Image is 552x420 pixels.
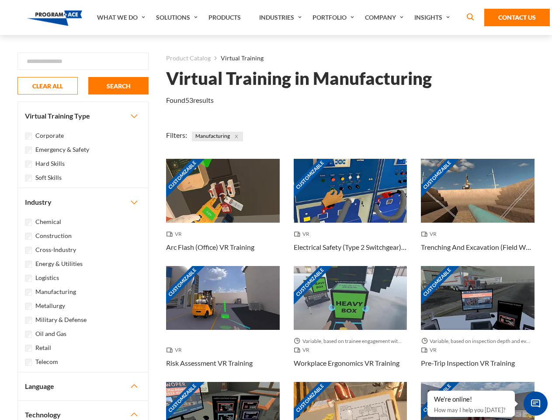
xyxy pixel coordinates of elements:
h3: Electrical Safety (Type 2 Switchgear) VR Training [294,242,407,252]
a: Product Catalog [166,52,211,64]
label: Military & Defense [35,315,87,325]
label: Logistics [35,273,59,283]
label: Energy & Utilities [35,259,83,269]
label: Chemical [35,217,61,227]
a: Customizable Thumbnail - Trenching And Excavation (Field Work) VR Training VR Trenching And Excav... [421,159,535,266]
span: VR [166,230,185,238]
span: Filters: [166,131,187,139]
span: VR [421,230,440,238]
input: Metallurgy [25,303,32,310]
p: Found results [166,95,214,105]
h3: Workplace Ergonomics VR Training [294,358,399,368]
a: Customizable Thumbnail - Risk Assessment VR Training VR Risk Assessment VR Training [166,266,280,382]
input: Retail [25,345,32,352]
input: Corporate [25,133,32,140]
span: Variable, based on inspection depth and event interaction. [421,337,535,346]
label: Metallurgy [35,301,65,311]
label: Soft Skills [35,173,62,182]
img: Program-Ace [27,10,83,26]
div: We're online! [434,395,508,404]
input: Construction [25,233,32,240]
em: 53 [185,96,193,104]
span: VR [294,230,313,238]
button: Close [232,132,241,141]
label: Manufacturing [35,287,76,297]
label: Hard Skills [35,159,65,168]
label: Cross-Industry [35,245,76,255]
input: Telecom [25,359,32,366]
button: Language [18,372,148,400]
input: Logistics [25,275,32,282]
input: Emergency & Safety [25,147,32,154]
label: Construction [35,231,72,241]
h3: Arc Flash (Office) VR Training [166,242,254,252]
span: Chat Widget [524,392,548,416]
label: Oil and Gas [35,329,66,339]
button: Virtual Training Type [18,102,148,130]
input: Soft Skills [25,175,32,182]
input: Energy & Utilities [25,261,32,268]
h1: Virtual Training in Manufacturing [166,71,432,86]
p: How may I help you [DATE]? [434,405,508,415]
input: Military & Defense [25,317,32,324]
label: Retail [35,343,51,353]
h3: Trenching And Excavation (Field Work) VR Training [421,242,535,252]
span: Manufacturing [192,132,243,141]
h3: Risk Assessment VR Training [166,358,253,368]
button: Industry [18,188,148,216]
a: Customizable Thumbnail - Pre-Trip Inspection VR Training Variable, based on inspection depth and ... [421,266,535,382]
span: Variable, based on trainee engagement with exercises. [294,337,407,346]
input: Hard Skills [25,161,32,168]
span: VR [166,346,185,354]
label: Telecom [35,357,58,367]
a: Customizable Thumbnail - Workplace Ergonomics VR Training Variable, based on trainee engagement w... [294,266,407,382]
input: Manufacturing [25,289,32,296]
button: CLEAR ALL [17,77,78,94]
label: Corporate [35,131,64,140]
a: Customizable Thumbnail - Arc Flash (Office) VR Training VR Arc Flash (Office) VR Training [166,159,280,266]
span: VR [421,346,440,354]
a: Customizable Thumbnail - Electrical Safety (Type 2 Switchgear) VR Training VR Electrical Safety (... [294,159,407,266]
input: Chemical [25,219,32,226]
label: Emergency & Safety [35,145,89,154]
input: Oil and Gas [25,331,32,338]
span: VR [294,346,313,354]
h3: Pre-Trip Inspection VR Training [421,358,515,368]
input: Cross-Industry [25,247,32,254]
nav: breadcrumb [166,52,535,64]
a: Contact Us [484,9,550,26]
li: Virtual Training [211,52,264,64]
